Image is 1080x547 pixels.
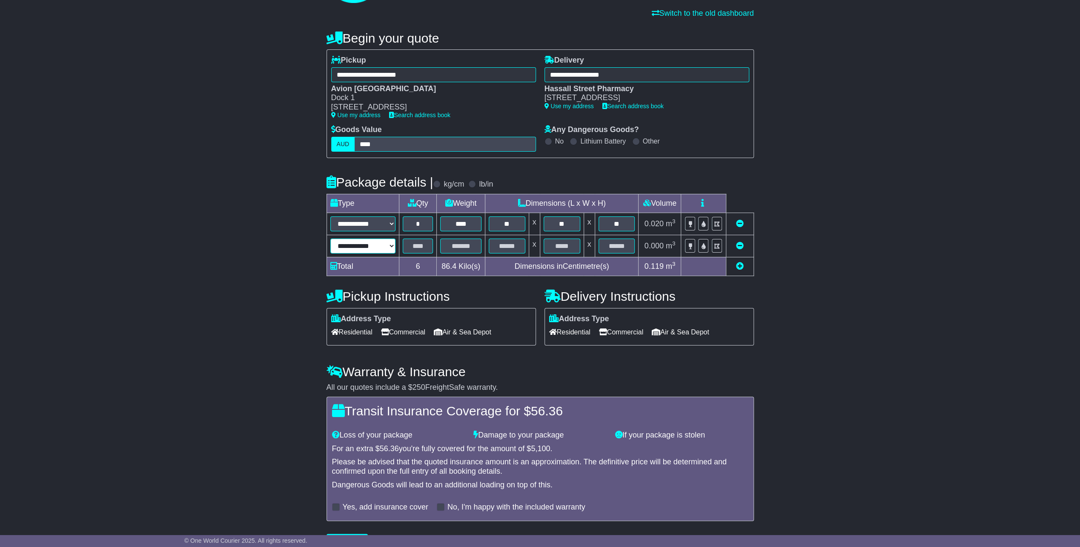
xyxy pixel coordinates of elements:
span: Residential [331,325,372,339]
a: Search address book [389,112,450,118]
td: x [529,235,540,257]
span: Air & Sea Depot [652,325,709,339]
label: Yes, add insurance cover [343,503,428,512]
span: © One World Courier 2025. All rights reserved. [184,537,307,544]
td: x [584,213,595,235]
span: 250 [413,383,425,392]
span: 56.36 [380,444,399,453]
a: Search address book [602,103,664,109]
span: 86.4 [441,262,456,271]
div: If your package is stolen [611,431,753,440]
label: kg/cm [444,180,464,189]
span: m [666,219,676,228]
a: Use my address [331,112,381,118]
span: 5,100 [531,444,550,453]
td: Dimensions (L x W x H) [485,194,639,213]
span: m [666,242,676,250]
a: Remove this item [736,219,744,228]
span: 0.119 [645,262,664,271]
td: Type [327,194,399,213]
div: [STREET_ADDRESS] [544,93,741,103]
label: Pickup [331,56,366,65]
td: Dimensions in Centimetre(s) [485,257,639,276]
label: AUD [331,137,355,152]
a: Switch to the old dashboard [651,9,753,17]
span: Residential [549,325,590,339]
a: Add new item [736,262,744,271]
span: 56.36 [531,404,563,418]
div: All our quotes include a $ FreightSafe warranty. [327,383,754,392]
h4: Begin your quote [327,31,754,45]
sup: 3 [672,218,676,225]
h4: Warranty & Insurance [327,365,754,379]
div: Loss of your package [328,431,470,440]
h4: Package details | [327,175,433,189]
span: 0.000 [645,242,664,250]
div: Damage to your package [469,431,611,440]
label: No, I'm happy with the included warranty [447,503,585,512]
label: No [555,137,564,145]
sup: 3 [672,240,676,247]
td: 6 [399,257,437,276]
td: Kilo(s) [437,257,485,276]
span: Commercial [381,325,425,339]
h4: Delivery Instructions [544,289,754,303]
a: Remove this item [736,242,744,250]
h4: Transit Insurance Coverage for $ [332,404,748,418]
span: Commercial [599,325,643,339]
label: Goods Value [331,125,382,135]
label: Address Type [549,314,609,324]
span: 0.020 [645,219,664,228]
h4: Pickup Instructions [327,289,536,303]
label: Other [643,137,660,145]
div: Dock 1 [331,93,527,103]
label: Lithium Battery [580,137,626,145]
div: Please be advised that the quoted insurance amount is an approximation. The definitive price will... [332,458,748,476]
label: Address Type [331,314,391,324]
td: x [584,235,595,257]
div: For an extra $ you're fully covered for the amount of $ . [332,444,748,454]
td: Total [327,257,399,276]
td: x [529,213,540,235]
td: Qty [399,194,437,213]
label: Delivery [544,56,584,65]
div: Dangerous Goods will lead to an additional loading on top of this. [332,481,748,490]
td: Volume [639,194,681,213]
span: Air & Sea Depot [434,325,491,339]
span: m [666,262,676,271]
td: Weight [437,194,485,213]
a: Use my address [544,103,594,109]
div: [STREET_ADDRESS] [331,103,527,112]
sup: 3 [672,261,676,267]
label: lb/in [479,180,493,189]
label: Any Dangerous Goods? [544,125,639,135]
div: Hassall Street Pharmacy [544,84,741,94]
div: Avion [GEOGRAPHIC_DATA] [331,84,527,94]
